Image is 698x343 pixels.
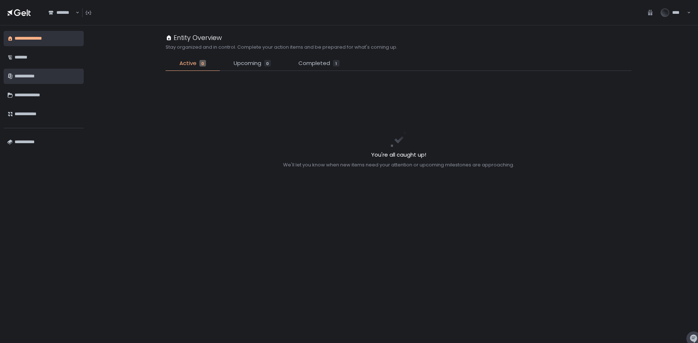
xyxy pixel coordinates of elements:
[283,151,514,159] h2: You're all caught up!
[179,59,197,68] span: Active
[199,60,206,66] div: 0
[166,33,222,43] div: Entity Overview
[166,44,397,51] h2: Stay organized and in control. Complete your action items and be prepared for what's coming up.
[264,60,271,66] div: 0
[44,5,79,20] div: Search for option
[333,60,340,66] div: 1
[283,162,514,168] div: We'll let you know when new items need your attention or upcoming milestones are approaching.
[298,59,330,68] span: Completed
[234,59,261,68] span: Upcoming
